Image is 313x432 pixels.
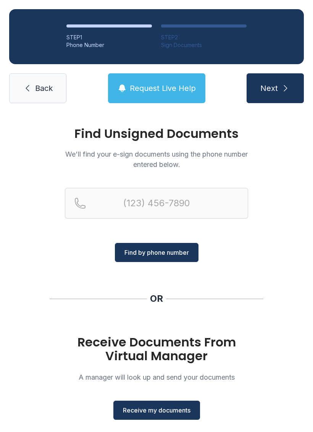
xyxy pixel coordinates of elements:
[161,34,247,41] div: STEP 2
[260,83,278,94] span: Next
[35,83,53,94] span: Back
[65,335,248,363] h1: Receive Documents From Virtual Manager
[123,406,190,415] span: Receive my documents
[161,41,247,49] div: Sign Documents
[65,188,248,218] input: Reservation phone number
[65,128,248,140] h1: Find Unsigned Documents
[65,372,248,382] p: A manager will look up and send your documents
[150,293,163,305] div: OR
[130,83,196,94] span: Request Live Help
[66,34,152,41] div: STEP 1
[66,41,152,49] div: Phone Number
[65,149,248,170] p: We'll find your e-sign documents using the phone number entered below.
[124,248,189,257] span: Find by phone number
